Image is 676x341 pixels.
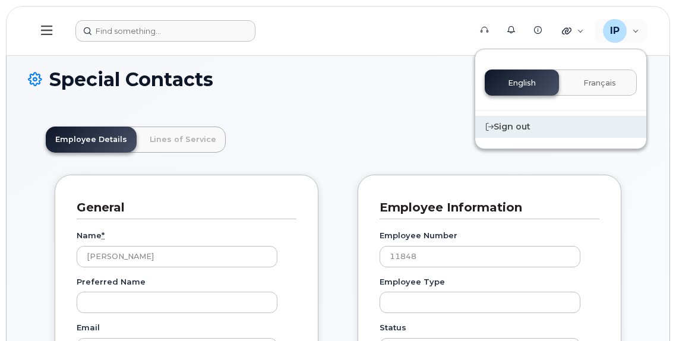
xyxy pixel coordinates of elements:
a: Lines of Service [140,127,226,153]
h3: General [77,200,288,216]
abbr: required [102,231,105,240]
label: Name [77,230,105,241]
h1: Special Contacts [28,69,648,90]
span: Français [583,78,616,88]
label: Employee Number [380,230,457,241]
h3: Employee Information [380,200,590,216]
label: Employee Type [380,276,445,288]
label: Status [380,322,406,333]
label: Preferred Name [77,276,146,288]
a: Employee Details [46,127,137,153]
label: Email [77,322,100,333]
div: Sign out [475,116,646,138]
